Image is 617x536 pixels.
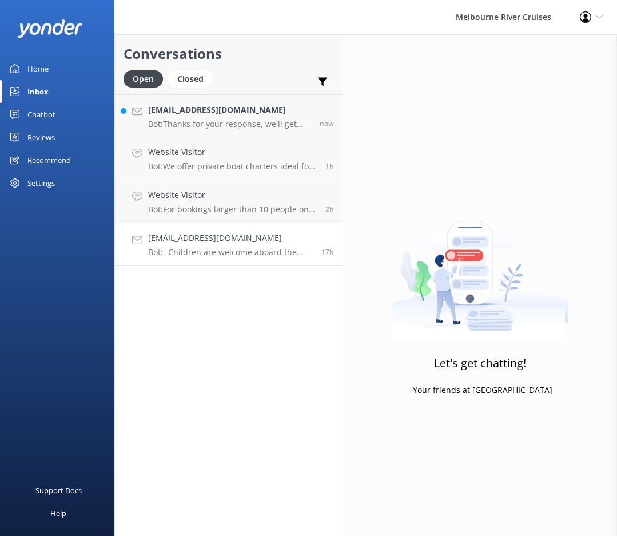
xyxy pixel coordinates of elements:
p: Bot: We offer private boat charters ideal for a variety of events, including parties. Each charte... [148,161,317,172]
a: Website VisitorBot:For bookings larger than 10 people on the Bottomless Brunch Afloat, please con... [115,180,343,223]
div: Chatbot [27,103,55,126]
a: Closed [169,72,218,85]
p: Bot: For bookings larger than 10 people on the Bottomless Brunch Afloat, please contact the team ... [148,204,317,215]
div: Home [27,57,49,80]
a: Open [124,72,169,85]
p: - Your friends at [GEOGRAPHIC_DATA] [408,384,552,396]
div: Help [50,502,66,525]
h4: Website Visitor [148,189,317,201]
a: [EMAIL_ADDRESS][DOMAIN_NAME]Bot:Thanks for your response, we'll get back to you as soon as we can... [115,94,343,137]
div: Reviews [27,126,55,149]
div: Settings [27,172,55,194]
div: Recommend [27,149,71,172]
div: Open [124,70,163,88]
span: Oct 08 2025 01:23pm (UTC +11:00) Australia/Sydney [325,204,334,214]
span: Oct 07 2025 10:29pm (UTC +11:00) Australia/Sydney [321,247,334,257]
img: artwork of a man stealing a conversation from at giant smartphone [392,197,568,340]
h4: Website Visitor [148,146,317,158]
h2: Conversations [124,43,334,65]
img: yonder-white-logo.png [17,19,83,38]
div: Inbox [27,80,49,103]
p: Bot: - Children are welcome aboard the Spirit of Melbourne Dinner Cruise, but they must remain se... [148,247,313,257]
h4: [EMAIL_ADDRESS][DOMAIN_NAME] [148,104,311,116]
span: Oct 08 2025 03:21pm (UTC +11:00) Australia/Sydney [325,161,334,171]
div: Support Docs [35,479,82,502]
h3: Let's get chatting! [434,354,526,372]
a: Website VisitorBot:We offer private boat charters ideal for a variety of events, including partie... [115,137,343,180]
h4: [EMAIL_ADDRESS][DOMAIN_NAME] [148,232,313,244]
p: Bot: Thanks for your response, we'll get back to you as soon as we can during opening hours. [148,119,311,129]
a: [EMAIL_ADDRESS][DOMAIN_NAME]Bot:- Children are welcome aboard the Spirit of Melbourne Dinner Crui... [115,223,343,266]
div: Closed [169,70,212,88]
span: Oct 08 2025 04:22pm (UTC +11:00) Australia/Sydney [320,118,334,128]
